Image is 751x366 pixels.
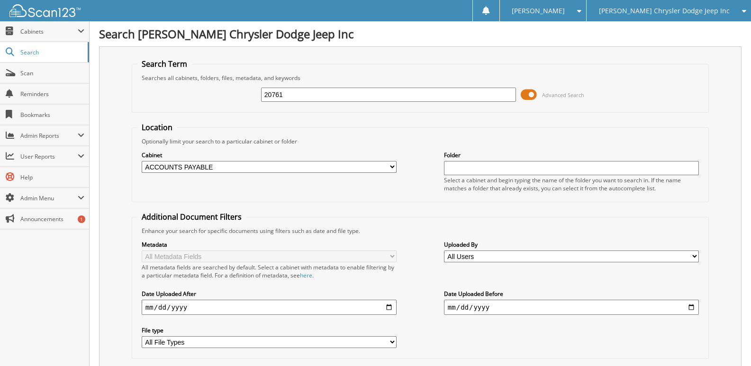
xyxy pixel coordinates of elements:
span: Advanced Search [542,91,584,98]
legend: Location [137,122,177,133]
label: File type [142,326,397,334]
label: Uploaded By [444,241,699,249]
div: All metadata fields are searched by default. Select a cabinet with metadata to enable filtering b... [142,263,397,279]
div: 1 [78,215,85,223]
span: Help [20,173,84,181]
label: Cabinet [142,151,397,159]
div: Optionally limit your search to a particular cabinet or folder [137,137,704,145]
div: Enhance your search for specific documents using filters such as date and file type. [137,227,704,235]
span: Search [20,48,83,56]
label: Date Uploaded After [142,290,397,298]
legend: Additional Document Filters [137,212,246,222]
span: [PERSON_NAME] Chrysler Dodge Jeep Inc [599,8,730,14]
span: Bookmarks [20,111,84,119]
span: Reminders [20,90,84,98]
span: Announcements [20,215,84,223]
label: Folder [444,151,699,159]
input: start [142,300,397,315]
input: end [444,300,699,315]
div: Select a cabinet and begin typing the name of the folder you want to search in. If the name match... [444,176,699,192]
span: Admin Menu [20,194,78,202]
span: User Reports [20,152,78,161]
img: scan123-logo-white.svg [9,4,81,17]
legend: Search Term [137,59,192,69]
h1: Search [PERSON_NAME] Chrysler Dodge Jeep Inc [99,26,742,42]
span: [PERSON_NAME] [512,8,565,14]
label: Metadata [142,241,397,249]
a: here [300,271,312,279]
div: Searches all cabinets, folders, files, metadata, and keywords [137,74,704,82]
label: Date Uploaded Before [444,290,699,298]
span: Cabinets [20,27,78,36]
span: Admin Reports [20,132,78,140]
span: Scan [20,69,84,77]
